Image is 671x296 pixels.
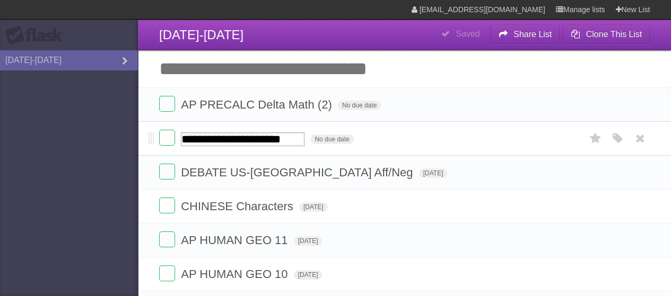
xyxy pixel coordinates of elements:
[419,168,448,178] span: [DATE]
[490,25,560,44] button: Share List
[181,267,290,281] span: AP HUMAN GEO 10
[456,29,480,38] b: Saved
[294,270,323,280] span: [DATE]
[5,26,69,45] div: Flask
[159,164,175,180] label: Done
[585,130,605,147] label: Star task
[562,25,650,44] button: Clone This List
[159,231,175,247] label: Done
[181,98,334,111] span: AP PRECALC Delta Math (2)
[294,236,323,246] span: [DATE]
[586,30,642,39] b: Clone This List
[338,101,381,110] span: No due date
[159,265,175,281] label: Done
[181,200,296,213] span: CHINESE Characters
[181,234,290,247] span: AP HUMAN GEO 11
[159,96,175,112] label: Done
[159,130,175,146] label: Done
[310,134,353,144] span: No due date
[513,30,552,39] b: Share List
[159,28,243,42] span: [DATE]-[DATE]
[181,166,415,179] span: DEBATE US-[GEOGRAPHIC_DATA] Aff/Neg
[299,202,328,212] span: [DATE]
[159,198,175,213] label: Done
